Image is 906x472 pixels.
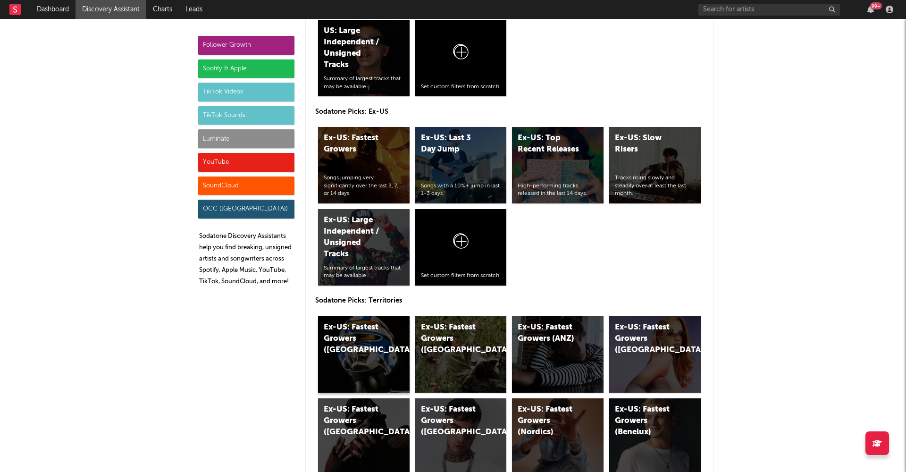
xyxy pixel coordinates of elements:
[315,295,704,306] p: Sodatone Picks: Territories
[698,4,840,16] input: Search for artists
[518,322,582,345] div: Ex-US: Fastest Growers (ANZ)
[615,174,695,198] div: Tracks rising slowly and steadily over at least the last month.
[615,404,679,438] div: Ex-US: Fastest Growers (Benelux)
[198,36,294,55] div: Follower Growth
[324,404,388,438] div: Ex-US: Fastest Growers ([GEOGRAPHIC_DATA])
[324,25,388,71] div: US: Large Independent / Unsigned Tracks
[198,129,294,148] div: Luminate
[198,83,294,101] div: TikTok Videos
[198,200,294,219] div: OCC ([GEOGRAPHIC_DATA])
[198,177,294,195] div: SoundCloud
[867,6,874,13] button: 99+
[609,316,701,393] a: Ex-US: Fastest Growers ([GEOGRAPHIC_DATA])
[324,75,404,91] div: Summary of largest tracks that may be available.
[324,322,388,356] div: Ex-US: Fastest Growers ([GEOGRAPHIC_DATA])
[318,209,410,286] a: Ex-US: Large Independent / Unsigned TracksSummary of largest tracks that may be available.
[518,182,598,198] div: High-performing tracks released in the last 14 days.
[421,133,485,155] div: Ex-US: Last 3 Day Jump
[318,127,410,203] a: Ex-US: Fastest GrowersSongs jumping very significantly over the last 3, 7, or 14 days.
[870,2,882,9] div: 99 +
[324,215,388,260] div: Ex-US: Large Independent / Unsigned Tracks
[421,83,501,91] div: Set custom filters from scratch.
[415,316,507,393] a: Ex-US: Fastest Growers ([GEOGRAPHIC_DATA])
[198,59,294,78] div: Spotify & Apple
[615,322,679,356] div: Ex-US: Fastest Growers ([GEOGRAPHIC_DATA])
[324,174,404,198] div: Songs jumping very significantly over the last 3, 7, or 14 days.
[518,133,582,155] div: Ex-US: Top Recent Releases
[415,209,507,286] a: Set custom filters from scratch.
[421,272,501,280] div: Set custom filters from scratch.
[421,182,501,198] div: Songs with a 10%+ jump in last 1-3 days.
[421,404,485,438] div: Ex-US: Fastest Growers ([GEOGRAPHIC_DATA])
[518,404,582,438] div: Ex-US: Fastest Growers (Nordics)
[415,127,507,203] a: Ex-US: Last 3 Day JumpSongs with a 10%+ jump in last 1-3 days.
[324,133,388,155] div: Ex-US: Fastest Growers
[198,106,294,125] div: TikTok Sounds
[609,127,701,203] a: Ex-US: Slow RisersTracks rising slowly and steadily over at least the last month.
[315,106,704,118] p: Sodatone Picks: Ex-US
[512,316,604,393] a: Ex-US: Fastest Growers (ANZ)
[415,20,507,96] a: Set custom filters from scratch.
[199,231,294,287] p: Sodatone Discovery Assistants help you find breaking, unsigned artists and songwriters across Spo...
[318,316,410,393] a: Ex-US: Fastest Growers ([GEOGRAPHIC_DATA])
[615,133,679,155] div: Ex-US: Slow Risers
[324,264,404,280] div: Summary of largest tracks that may be available.
[512,127,604,203] a: Ex-US: Top Recent ReleasesHigh-performing tracks released in the last 14 days.
[318,20,410,96] a: US: Large Independent / Unsigned TracksSummary of largest tracks that may be available.
[198,153,294,172] div: YouTube
[421,322,485,356] div: Ex-US: Fastest Growers ([GEOGRAPHIC_DATA])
